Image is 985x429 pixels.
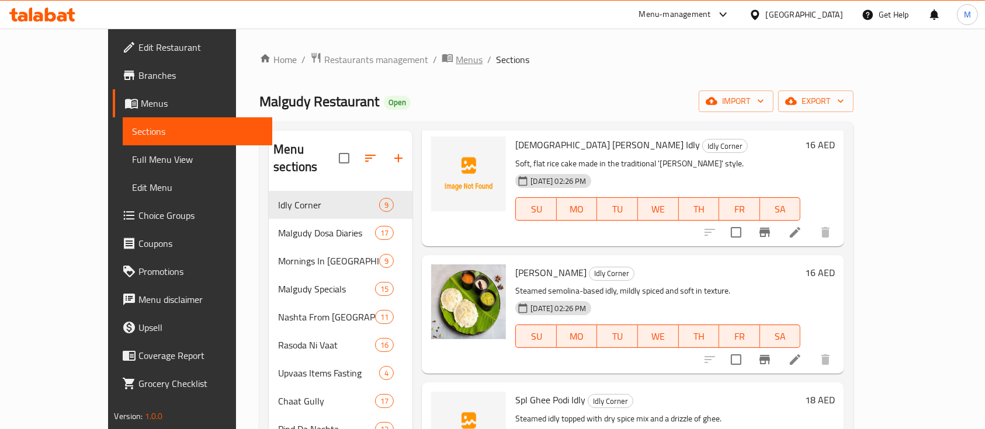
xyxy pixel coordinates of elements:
[515,325,556,348] button: SU
[278,198,379,212] span: Idly Corner
[113,89,273,117] a: Menus
[724,347,748,372] span: Select to update
[310,52,428,67] a: Restaurants management
[589,267,634,280] span: Idly Corner
[113,229,273,257] a: Coupons
[113,201,273,229] a: Choice Groups
[379,254,394,268] div: items
[278,254,379,268] span: Mornings In [GEOGRAPHIC_DATA]
[765,201,796,218] span: SA
[141,96,263,110] span: Menus
[719,325,760,348] button: FR
[384,97,411,107] span: Open
[278,282,375,296] span: Malgudy Specials
[597,197,638,221] button: TU
[269,275,412,303] div: Malgudy Specials15
[557,197,598,221] button: MO
[643,201,674,218] span: WE
[597,325,638,348] button: TU
[113,341,273,369] a: Coverage Report
[515,391,585,409] span: Spl Ghee Podi Idly
[515,156,800,171] p: Soft, flat rice cake made in the traditional '[PERSON_NAME]' style.
[588,394,633,408] div: Idly Corner
[760,325,801,348] button: SA
[684,328,715,345] span: TH
[719,197,760,221] button: FR
[375,310,394,324] div: items
[679,325,720,348] button: TH
[561,201,593,218] span: MO
[515,197,556,221] button: SU
[515,264,587,281] span: [PERSON_NAME]
[521,201,552,218] span: SU
[766,8,843,21] div: [GEOGRAPHIC_DATA]
[259,88,379,114] span: Malgudy Restaurant
[278,226,375,240] div: Malgudy Dosa Diaries
[144,409,162,424] span: 1.0.0
[805,137,835,153] h6: 16 AED
[526,176,591,187] span: [DATE] 02:26 PM
[515,284,800,298] p: Steamed semolina-based idly, mildly spiced and soft in texture.
[113,257,273,285] a: Promotions
[811,346,840,374] button: delete
[699,90,774,112] button: import
[380,368,393,379] span: 4
[138,348,263,362] span: Coverage Report
[639,8,711,22] div: Menu-management
[433,53,437,67] li: /
[724,328,755,345] span: FR
[138,236,263,250] span: Coupons
[521,328,552,345] span: SU
[324,53,428,67] span: Restaurants management
[431,137,506,211] img: Brahmins Thatte Idly
[811,218,840,246] button: delete
[456,53,483,67] span: Menus
[376,340,393,351] span: 16
[638,197,679,221] button: WE
[765,328,796,345] span: SA
[561,328,593,345] span: MO
[379,366,394,380] div: items
[269,359,412,387] div: Upvaas Items Fasting4
[589,267,634,281] div: Idly Corner
[113,33,273,61] a: Edit Restaurant
[114,409,143,424] span: Version:
[113,313,273,341] a: Upsell
[557,325,598,348] button: MO
[379,198,394,212] div: items
[138,376,263,390] span: Grocery Checklist
[132,124,263,138] span: Sections
[269,303,412,331] div: Nashta From [GEOGRAPHIC_DATA]11
[788,353,802,367] a: Edit menu item
[278,310,375,324] div: Nashta From Gujarat
[113,285,273,313] a: Menu disclaimer
[602,201,633,218] span: TU
[269,191,412,219] div: Idly Corner9
[679,197,720,221] button: TH
[376,312,393,323] span: 11
[724,220,748,245] span: Select to update
[384,96,411,110] div: Open
[805,264,835,281] h6: 16 AED
[588,395,633,408] span: Idly Corner
[301,53,306,67] li: /
[132,152,263,166] span: Full Menu View
[638,325,679,348] button: WE
[376,284,393,295] span: 15
[269,387,412,415] div: Chaat Gully17
[269,247,412,275] div: Mornings In [GEOGRAPHIC_DATA]9
[788,225,802,239] a: Edit menu item
[138,292,263,306] span: Menu disclaimer
[278,338,375,352] div: Rasoda Ni Vaat
[259,53,297,67] a: Home
[132,180,263,194] span: Edit Menu
[375,338,394,352] div: items
[760,197,801,221] button: SA
[123,117,273,145] a: Sections
[113,369,273,397] a: Grocery Checklist
[278,394,375,408] span: Chaat Gully
[751,346,779,374] button: Branch-specific-item
[702,139,748,153] div: Idly Corner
